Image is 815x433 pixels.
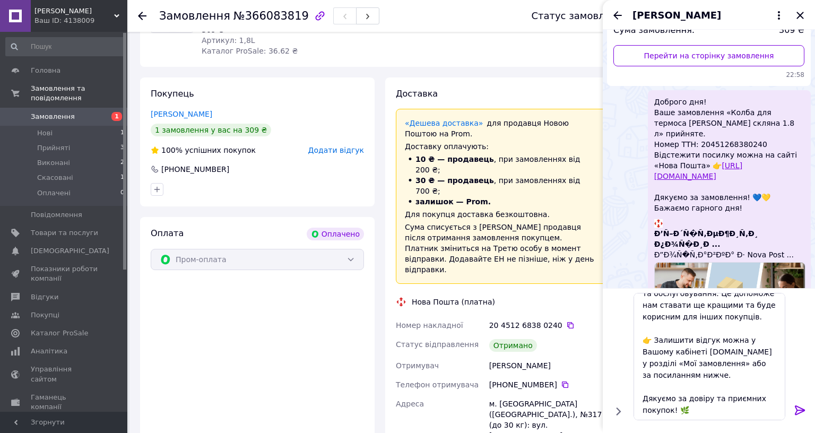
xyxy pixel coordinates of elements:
div: Ваш ID: 4138009 [34,16,127,25]
span: №366083819 [233,10,309,22]
div: Сума списується з [PERSON_NAME] продавця після отримання замовлення покупцем. Платник зміниться н... [405,222,600,275]
span: 3 [120,143,124,153]
span: Управління сайтом [31,365,98,384]
img: Ð’Ñ–Ð´Ñ�Ñ‚ÐµÐ¶Ð¸Ñ‚Ð¸ Ð¿Ð¾Ñ�Ð¸Ð ... [654,219,663,228]
li: , при замовленнях від 200 ₴; [405,154,600,175]
span: Показники роботи компанії [31,264,98,283]
li: , при замовленнях від 700 ₴; [405,175,600,196]
div: успішних покупок [151,145,256,155]
span: Оплачені [37,188,71,198]
span: Додати відгук [308,146,364,154]
a: Перейти на сторінку замовлення [613,45,804,66]
span: Замовлення [31,112,75,122]
input: Пошук [5,37,125,56]
span: 2 [120,158,124,168]
span: Доставка [396,89,438,99]
span: залишок — Prom. [415,197,491,206]
span: Покупець [151,89,194,99]
img: Ð’Ñ–Ð´Ñ�Ñ‚ÐµÐ¶Ð¸Ñ‚Ð¸ Ð¿Ð¾Ñ�Ð¸Ð ... [654,262,805,343]
span: Замовлення [159,10,230,22]
span: Телефон отримувача [396,380,479,389]
span: 30 ₴ — продавець [415,176,494,185]
div: Оплачено [307,228,364,240]
div: Повернутися назад [138,11,146,21]
span: Статус відправлення [396,340,479,349]
span: Сума замовлення: [613,24,695,37]
div: 1 замовлення у вас на 309 ₴ [151,124,271,136]
div: Для покупця доставка безкоштовна. [405,209,600,220]
div: 20 4512 6838 0240 [489,320,609,331]
span: Ð’Ñ–Ð´Ñ�Ñ‚ÐµÐ¶Ð¸Ñ‚Ð¸ Ð¿Ð¾Ñ�Ð¸Ð ... [654,228,804,249]
span: Ð”Ð¾Ñ�Ñ‚Ð°Ð²ÐºÐ° Ð· Nova Post ... [654,249,804,260]
span: 100% [161,146,183,154]
span: [PERSON_NAME] [632,8,721,22]
span: Гаманець компанії [31,393,98,412]
span: 0 [120,188,124,198]
div: [PERSON_NAME] [487,356,611,375]
span: Виконані [37,158,70,168]
span: Аналітика [31,347,67,356]
span: Відгуки [31,292,58,302]
span: 10 ₴ — продавець [415,155,494,163]
span: Прийняті [37,143,70,153]
span: ФОП Сазоненко В.М. [34,6,114,16]
button: [PERSON_NAME] [632,8,785,22]
span: Доброго дня! Ваше замовлення «Колба для термоса [PERSON_NAME] скляна 1.8 л» прийняте. Номер ТТН: ... [654,97,804,213]
div: Доставку оплачують: [405,141,600,152]
span: Артикул: 1,8L [202,36,255,45]
span: Оплата [151,228,184,238]
span: Каталог ProSale: 36.62 ₴ [202,47,298,55]
div: для продавця Новою Поштою на Prom. [405,118,600,139]
div: [PHONE_NUMBER] [489,379,609,390]
span: Адреса [396,400,424,408]
div: Отримано [489,339,537,352]
span: 1 [120,173,124,183]
a: [PERSON_NAME] [151,110,212,118]
div: [PHONE_NUMBER] [160,164,230,175]
span: 1 [120,128,124,138]
span: 22:58 10.10.2025 [613,71,804,80]
span: Номер накладної [396,321,463,330]
textarea: Дякуємо, що обрали наш магазин 💙💛 Ваш відгук дуже важливий для нас! Будемо вдячні, якщо Ви залиши... [634,293,785,420]
span: Товари та послуги [31,228,98,238]
span: Нові [37,128,53,138]
span: Отримувач [396,361,439,370]
button: Закрити [794,9,807,22]
div: Статус замовлення [531,11,629,21]
button: Показати кнопки [611,404,625,418]
div: Нова Пошта (платна) [409,297,498,307]
span: 309 ₴ [779,24,804,37]
span: [DEMOGRAPHIC_DATA] [31,246,109,256]
span: Повідомлення [31,210,82,220]
span: Каталог ProSale [31,328,88,338]
span: Головна [31,66,60,75]
button: Назад [611,9,624,22]
span: Замовлення та повідомлення [31,84,127,103]
span: Покупці [31,310,59,320]
span: Скасовані [37,173,73,183]
span: 1 [111,112,122,121]
a: «Дешева доставка» [405,119,483,127]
